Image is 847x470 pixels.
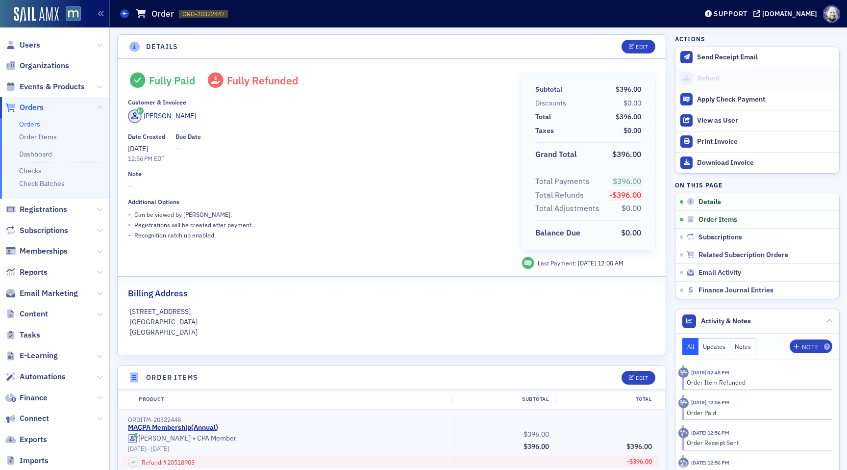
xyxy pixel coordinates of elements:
p: Registrations will be created after payment. [134,220,253,229]
span: $396.00 [616,112,641,121]
div: Activity [678,428,689,438]
div: Refund [697,74,834,83]
div: Activity [678,398,689,408]
div: Discounts [535,98,566,108]
div: Due Date [175,133,201,140]
button: Updates [698,338,730,355]
span: Imports [20,455,49,466]
a: Reports [5,267,48,278]
a: Email Marketing [5,288,78,299]
span: Discounts [535,98,570,108]
div: Additional Options [128,198,179,206]
span: Order Items [698,215,737,224]
div: Total Refunds [535,189,584,201]
div: Edit [636,44,648,50]
span: Finance [20,392,48,403]
div: Balance Due [535,227,580,239]
span: $0.00 [623,99,641,107]
div: Download Invoice [697,158,834,167]
a: Print Invoice [675,131,839,152]
div: Order Item Refunded [687,378,825,387]
a: Subscriptions [5,225,68,236]
div: CPA Member [128,434,446,453]
span: • [193,434,196,444]
button: [DOMAIN_NAME] [753,10,821,17]
span: Total Payments [535,176,593,187]
button: All [682,338,699,355]
span: [DATE] [128,444,146,452]
a: E-Learning [5,350,58,361]
span: -$396.00 [627,457,652,465]
span: $396.00 [612,149,641,159]
div: [PERSON_NAME] [138,434,191,443]
span: [DATE] [151,444,169,452]
time: 6/24/2024 12:56 PM [691,429,729,436]
span: $0.00 [621,228,641,237]
span: $396.00 [523,442,549,451]
time: 6/24/2024 12:56 PM [691,459,729,466]
div: Subtotal [452,395,555,403]
span: Automations [20,371,66,382]
div: Apply Check Payment [697,95,834,104]
span: E-Learning [20,350,58,361]
a: Imports [5,455,49,466]
span: Details [698,198,721,207]
a: Connect [5,413,49,424]
span: Users [20,40,40,51]
span: Total Adjustments [535,203,603,214]
span: Total Refunds [535,189,587,201]
div: Grand Total [535,149,577,160]
a: [PERSON_NAME] [128,434,191,443]
h2: Billing Address [128,287,188,300]
div: Taxes [535,126,554,136]
a: Checks [19,166,42,175]
span: Connect [20,413,49,424]
span: • [128,209,131,220]
h4: Order Items [146,372,198,383]
a: Finance [5,392,48,403]
a: SailAMX [14,7,59,23]
div: Product [132,395,452,403]
span: Profile [823,5,840,23]
div: Print Invoice [697,137,834,146]
div: Fully Paid [149,74,196,87]
a: [PERSON_NAME] [128,109,196,123]
a: Organizations [5,60,69,71]
a: Download Invoice [675,152,839,173]
div: Total [535,112,551,122]
div: Total Payments [535,176,590,187]
div: Send Receipt Email [697,53,834,62]
p: Recognition catch up enabled. [134,231,216,239]
div: Total Adjustments [535,203,599,214]
span: Finance Journal Entries [698,286,773,295]
time: 12:56 PM [128,155,152,162]
div: Note [802,344,819,350]
a: Dashboard [19,150,52,158]
div: Subtotal [535,84,562,95]
span: • [128,220,131,230]
span: Events & Products [20,81,85,92]
a: Content [5,309,48,319]
div: Date Created [128,133,165,140]
span: $396.00 [613,176,641,186]
img: SailAMX [66,6,81,22]
button: Edit [622,371,655,385]
span: $396.00 [523,430,549,439]
a: Automations [5,371,66,382]
span: Email Marketing [20,288,78,299]
span: — [175,144,201,154]
button: Apply Check Payment [675,89,839,110]
span: $396.00 [626,442,652,451]
span: Content [20,309,48,319]
h4: On this page [675,181,840,189]
a: View Homepage [59,6,81,23]
span: • [128,230,131,240]
span: Orders [20,102,44,113]
div: Customer & Invoicee [128,99,186,106]
p: [GEOGRAPHIC_DATA] [130,327,654,338]
a: Memberships [5,246,68,257]
span: [DATE] [578,259,598,267]
span: Related Subscription Orders [698,251,788,260]
span: -$396.00 [609,190,641,200]
div: Last Payment: [538,259,623,267]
